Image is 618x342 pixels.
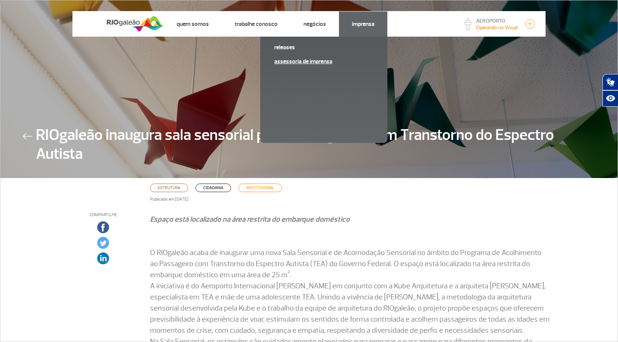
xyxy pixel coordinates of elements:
a: Imprensa [352,20,374,28]
a: Trabalhe Conosco [235,20,278,28]
p: A iniciativa é do Aeroporto Internacional [PERSON_NAME] em conjunto com a Kube Arquitetura e a ar... [150,281,550,336]
p: Visibilidade de 10000m [476,24,518,31]
a: Assessoria de Imprensa [274,57,373,66]
a: Quem Somos [177,20,209,28]
h3: Compartilhe [68,212,139,218]
strong: Espaço está localizado na área restrita do embarque doméstico [150,215,350,224]
button: Cidadania [196,184,231,192]
button: Institucional [238,184,282,192]
a: Releases [274,43,373,51]
p: AEROPORTO [476,19,518,24]
button: Estrutura [150,184,188,192]
p: Publicado em [DATE] [150,196,550,203]
p: O RIOgaleão acaba de inaugurar uma nova Sala Sensorial e de Acomodação Sensorial no âmbito do Pro... [150,225,550,281]
a: Negócios [303,20,326,28]
button: Abrir tradutor de língua de sinais. [602,74,618,90]
button: Abrir recursos assistivos. [602,90,618,107]
h2: RIOgaleão inaugura sala sensorial para passageiros com Transtorno do Espectro Autista [36,126,595,163]
div: Plugin de acessibilidade da Hand Talk. [602,74,618,107]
